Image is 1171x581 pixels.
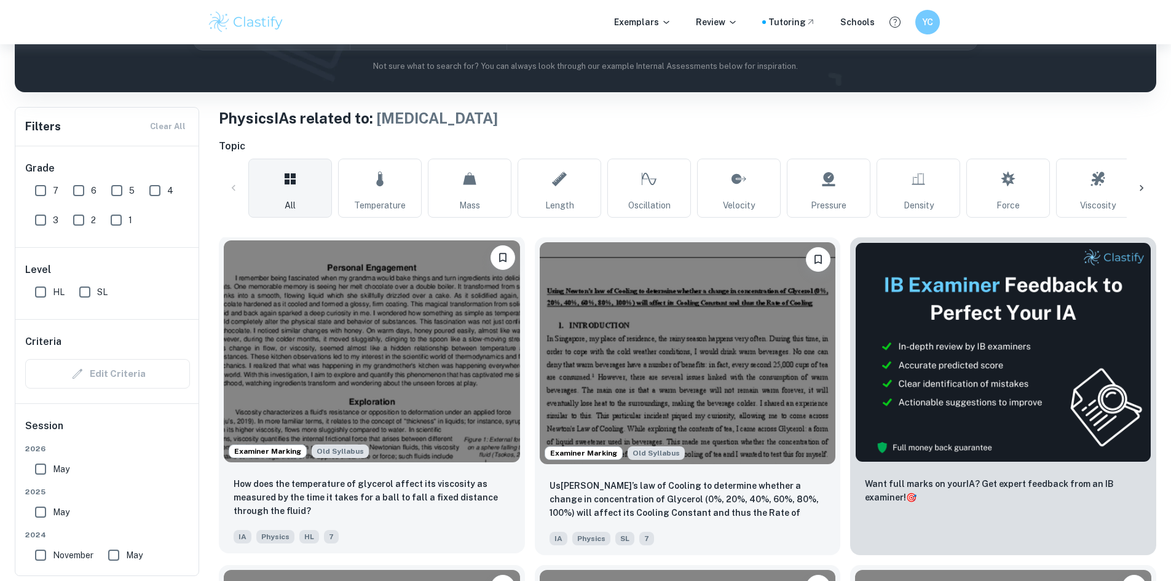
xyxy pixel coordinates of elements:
[840,15,875,29] a: Schools
[723,199,755,212] span: Velocity
[855,242,1151,462] img: Thumbnail
[459,199,480,212] span: Mass
[219,237,525,555] a: Examiner MarkingStarting from the May 2025 session, the Physics IA requirements have changed. It'...
[91,213,96,227] span: 2
[25,529,190,540] span: 2024
[53,285,65,299] span: HL
[354,199,406,212] span: Temperature
[628,199,671,212] span: Oscillation
[906,492,917,502] span: 🎯
[491,245,515,270] button: Bookmark
[540,242,836,464] img: Physics IA example thumbnail: Using Newton’s law of Cooling to determi
[920,15,934,29] h6: YC
[628,446,685,460] div: Starting from the May 2025 session, the Physics IA requirements have changed. It's OK to refer to...
[234,477,510,518] p: How does the temperature of glycerol affect its viscosity as measured by the time it takes for a ...
[25,334,61,349] h6: Criteria
[324,530,339,543] span: 7
[224,240,520,462] img: Physics IA example thumbnail: How does the temperature of glycerol aff
[996,199,1020,212] span: Force
[126,548,143,562] span: May
[167,184,173,197] span: 4
[545,199,574,212] span: Length
[128,213,132,227] span: 1
[312,445,369,458] span: Old Syllabus
[806,247,830,272] button: Bookmark
[614,15,671,29] p: Exemplars
[811,199,846,212] span: Pressure
[628,446,685,460] span: Old Syllabus
[572,532,610,545] span: Physics
[696,15,738,29] p: Review
[97,285,108,299] span: SL
[256,530,294,543] span: Physics
[207,10,285,34] img: Clastify logo
[885,12,905,33] button: Help and Feedback
[53,462,69,476] span: May
[25,118,61,135] h6: Filters
[25,443,190,454] span: 2026
[25,486,190,497] span: 2025
[25,359,190,389] div: Criteria filters are unavailable when searching by topic
[285,199,296,212] span: All
[53,213,58,227] span: 3
[129,184,135,197] span: 5
[53,505,69,519] span: May
[545,448,622,459] span: Examiner Marking
[376,109,498,127] span: [MEDICAL_DATA]
[25,263,190,277] h6: Level
[91,184,97,197] span: 6
[915,10,940,34] button: YC
[865,477,1141,504] p: Want full marks on your IA ? Get expert feedback from an IB examiner!
[25,60,1146,73] p: Not sure what to search for? You can always look through our example Internal Assessments below f...
[850,237,1156,555] a: ThumbnailWant full marks on yourIA? Get expert feedback from an IB examiner!
[312,445,369,458] div: Starting from the May 2025 session, the Physics IA requirements have changed. It's OK to refer to...
[535,237,841,555] a: Examiner MarkingStarting from the May 2025 session, the Physics IA requirements have changed. It'...
[550,532,567,545] span: IA
[639,532,654,545] span: 7
[219,139,1156,154] h6: Topic
[25,161,190,176] h6: Grade
[234,530,251,543] span: IA
[615,532,634,545] span: SL
[229,446,306,457] span: Examiner Marking
[904,199,934,212] span: Density
[53,184,58,197] span: 7
[768,15,816,29] a: Tutoring
[299,530,319,543] span: HL
[219,107,1156,129] h1: Physics IAs related to:
[1080,199,1116,212] span: Viscosity
[53,548,93,562] span: November
[550,479,826,521] p: Using Newton’s law of Cooling to determine whether a change in concentration of Glycerol (0%, 20%...
[25,419,190,443] h6: Session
